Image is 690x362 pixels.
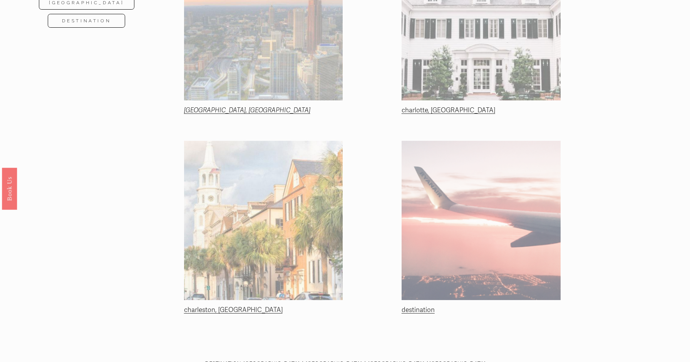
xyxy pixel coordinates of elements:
a: charlotte, [GEOGRAPHIC_DATA] [402,106,495,114]
a: destination [402,306,435,314]
a: charleston, [GEOGRAPHIC_DATA] [184,306,283,314]
a: Book Us [2,167,17,209]
a: Destination [48,14,125,28]
a: [GEOGRAPHIC_DATA], [GEOGRAPHIC_DATA] [184,106,310,114]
